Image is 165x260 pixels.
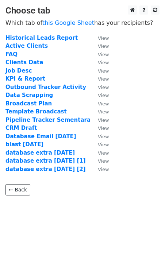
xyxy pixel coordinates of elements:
a: View [91,35,109,41]
a: View [91,51,109,58]
small: View [98,117,109,123]
a: Broadcast Plan [5,100,52,107]
a: database extra [DATE] [1] [5,158,86,164]
a: View [91,67,109,74]
a: View [91,117,109,123]
small: View [98,85,109,90]
a: Clients Data [5,59,43,66]
a: View [91,133,109,140]
small: View [98,150,109,156]
small: View [98,167,109,172]
small: View [98,142,109,147]
a: database extra [DATE] [5,150,75,156]
small: View [98,76,109,82]
small: View [98,134,109,139]
a: View [91,108,109,115]
a: View [91,59,109,66]
a: View [91,150,109,156]
a: Job Desc [5,67,32,74]
a: Database Email [DATE] [5,133,76,140]
a: View [91,166,109,172]
small: View [98,101,109,106]
a: View [91,75,109,82]
a: blast [DATE] [5,141,43,148]
a: Historical Leads Report [5,35,78,41]
a: View [91,125,109,131]
a: this Google Sheet [42,19,94,26]
a: View [91,141,109,148]
a: View [91,43,109,49]
small: View [98,60,109,65]
a: ← Back [5,184,30,195]
a: View [91,92,109,98]
a: Template Broadcast [5,108,67,115]
small: View [98,158,109,164]
a: Active Clients [5,43,48,49]
small: View [98,125,109,131]
a: KPI & Report [5,75,45,82]
small: View [98,68,109,74]
a: FAQ [5,51,18,58]
small: View [98,35,109,41]
h3: Choose tab [5,5,160,16]
small: View [98,93,109,98]
p: Which tab of has your recipients? [5,19,160,27]
a: Data Scrapping [5,92,53,98]
small: View [98,109,109,115]
a: Pipeline Tracker Sementara [5,117,91,123]
a: CRM Draft [5,125,37,131]
a: View [91,84,109,90]
small: View [98,43,109,49]
a: database extra [DATE] [2] [5,166,86,172]
small: View [98,52,109,57]
a: Outbound Tracker Activity [5,84,86,90]
a: View [91,100,109,107]
a: View [91,158,109,164]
